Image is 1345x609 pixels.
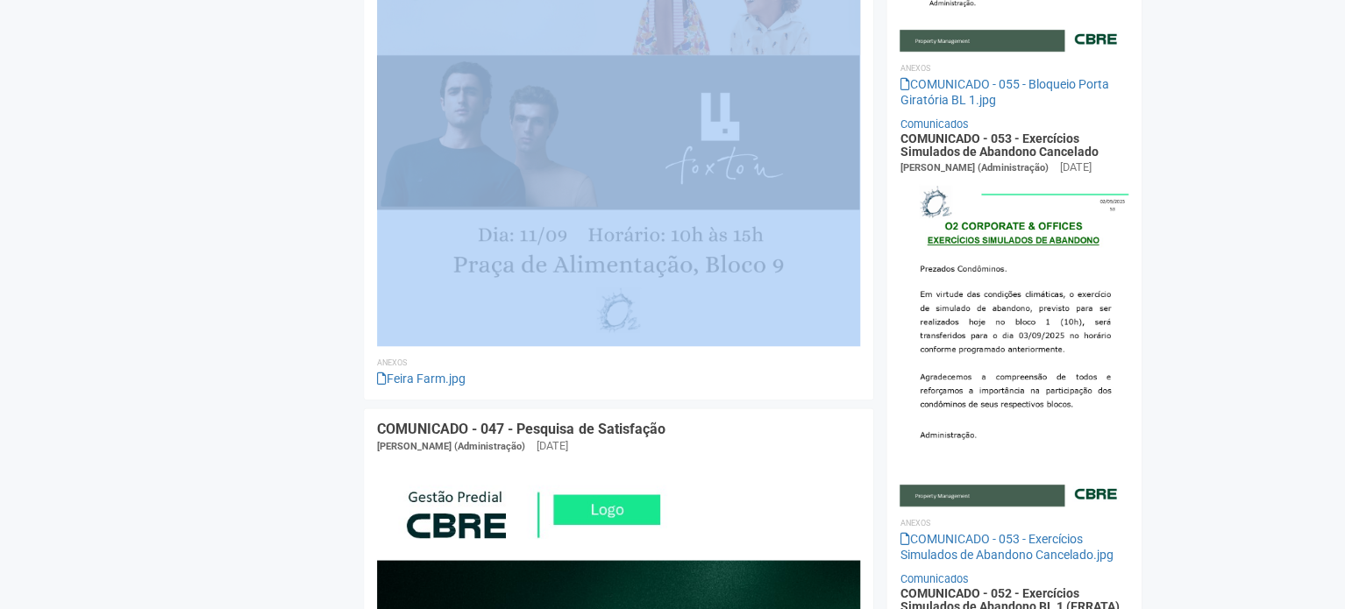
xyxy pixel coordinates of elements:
a: COMUNICADO - 053 - Exercícios Simulados de Abandono Cancelado [900,131,1098,159]
a: COMUNICADO - 047 - Pesquisa de Satisfação [377,421,665,437]
img: COMUNICADO%20-%20053%20-%20Exerc%C3%ADcios%20Simulados%20de%20Abandono%20Cancelado.jpg [900,176,1128,506]
span: [PERSON_NAME] (Administração) [377,441,525,452]
a: Comunicados [900,117,968,131]
li: Anexos [377,355,860,371]
a: COMUNICADO - 055 - Bloqueio Porta Giratória BL 1.jpg [900,77,1108,107]
a: Feira Farm.jpg [377,372,466,386]
span: [PERSON_NAME] (Administração) [900,162,1048,173]
li: Anexos [900,60,1128,76]
li: Anexos [900,515,1128,531]
div: [DATE] [1059,159,1091,175]
a: COMUNICADO - 053 - Exercícios Simulados de Abandono Cancelado.jpg [900,532,1113,562]
div: [DATE] [537,438,568,454]
a: Comunicados [900,572,968,585]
